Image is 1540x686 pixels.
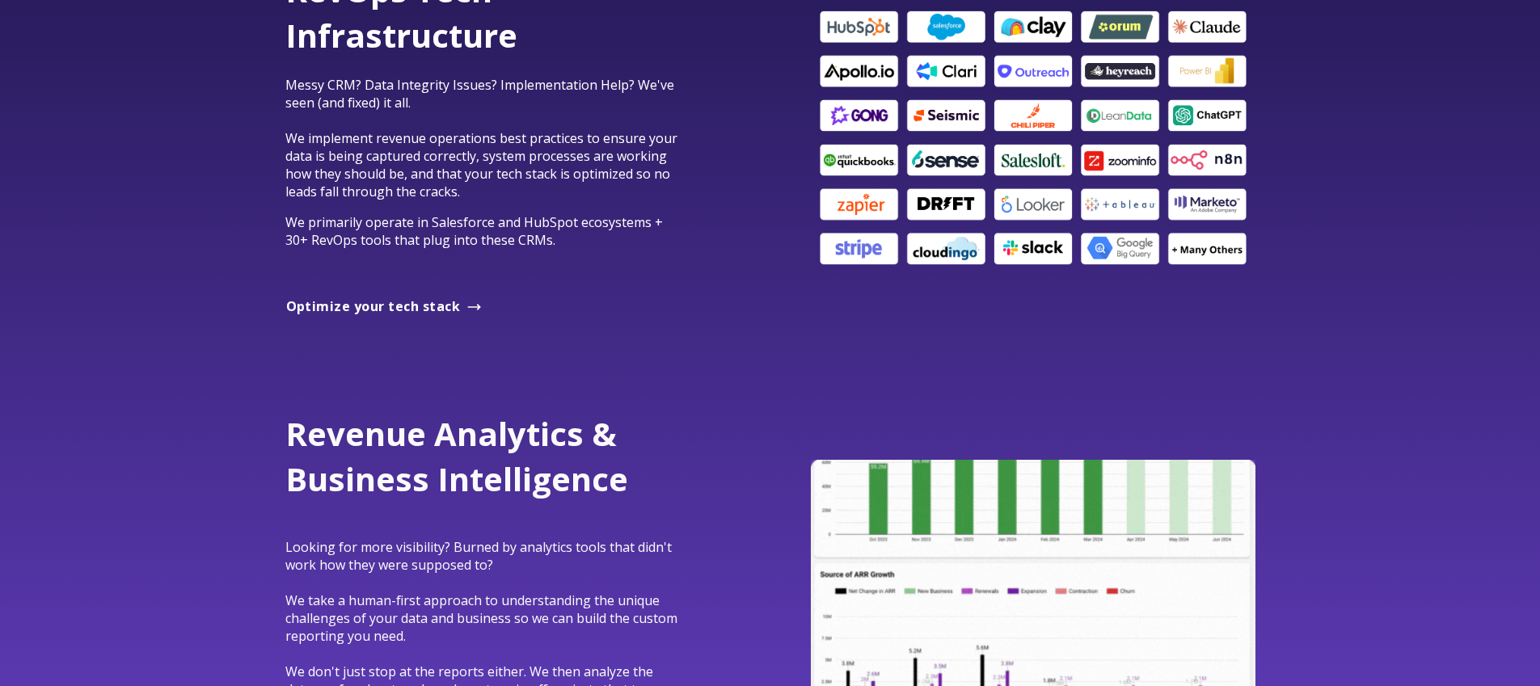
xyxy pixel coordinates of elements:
img: b2b tech stack tools lean layer revenue operations (400 x 400 px) (850 x 500 px) [811,7,1255,269]
span: Revenue Analytics & Business Intelligence [285,411,628,501]
span: Optimize your tech stack [286,297,461,315]
span: We primarily operate in Salesforce and HubSpot ecosystems + 30+ RevOps tools that plug into these... [285,213,663,249]
a: Optimize your tech stack [285,299,483,316]
span: Messy CRM? Data Integrity Issues? Implementation Help? We've seen (and fixed) it all. We implemen... [285,76,677,200]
